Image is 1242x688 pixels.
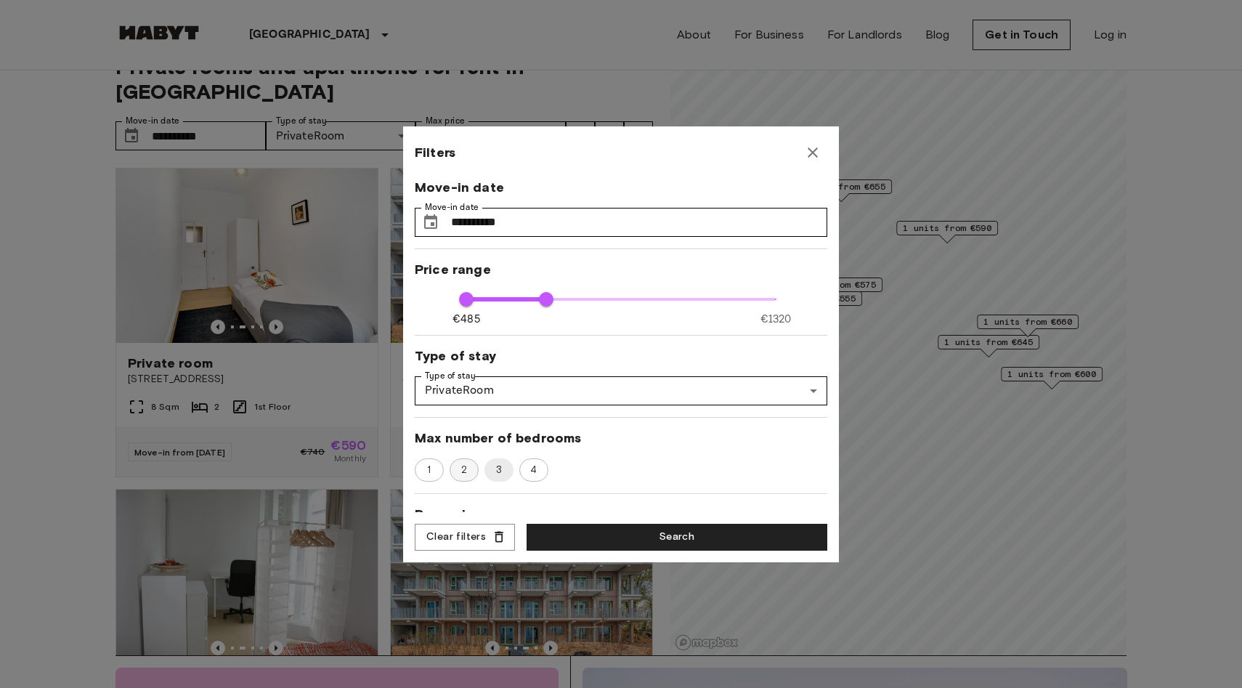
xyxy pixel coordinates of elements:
[415,506,827,523] span: Room size
[450,458,479,482] div: 2
[419,463,439,477] span: 1
[415,179,827,196] span: Move-in date
[487,463,511,477] span: 3
[416,208,445,237] button: Choose date, selected date is 1 Oct 2025
[415,376,827,405] div: PrivateRoom
[415,429,827,447] span: Max number of bedrooms
[415,458,444,482] div: 1
[760,312,792,327] span: €1320
[453,463,475,477] span: 2
[425,201,479,214] label: Move-in date
[415,261,827,278] span: Price range
[519,458,548,482] div: 4
[484,458,514,482] div: 3
[415,347,827,365] span: Type of stay
[522,463,545,477] span: 4
[415,144,455,161] span: Filters
[452,312,480,327] span: €485
[527,524,827,551] button: Search
[425,370,476,382] label: Type of stay
[415,524,515,551] button: Clear filters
